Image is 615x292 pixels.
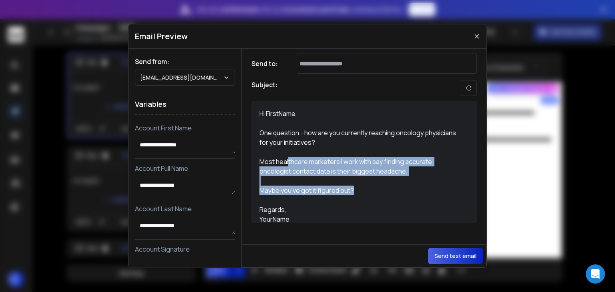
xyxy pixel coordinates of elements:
[586,264,605,284] div: Open Intercom Messenger
[135,123,235,133] p: Account First Name
[135,244,235,254] p: Account Signature
[259,128,460,147] div: One question - how are you currently reaching oncology physicians for your initiatives?
[135,31,188,42] h1: Email Preview
[251,80,278,96] h1: Subject:
[135,204,235,214] p: Account Last Name
[259,157,460,176] div: Most healthcare marketers I work with say finding accurate oncologist contact data is their bigge...
[140,74,223,82] p: [EMAIL_ADDRESS][DOMAIN_NAME]
[135,57,235,66] h1: Send from:
[259,109,460,118] div: Hi FirstName,
[428,248,483,264] button: Send test email
[251,59,283,68] h1: Send to:
[135,94,235,115] h1: Variables
[259,214,460,224] div: YourName
[259,205,460,214] div: Regards,
[135,164,235,173] p: Account Full Name
[259,186,460,195] div: Maybe you've got it figured out?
